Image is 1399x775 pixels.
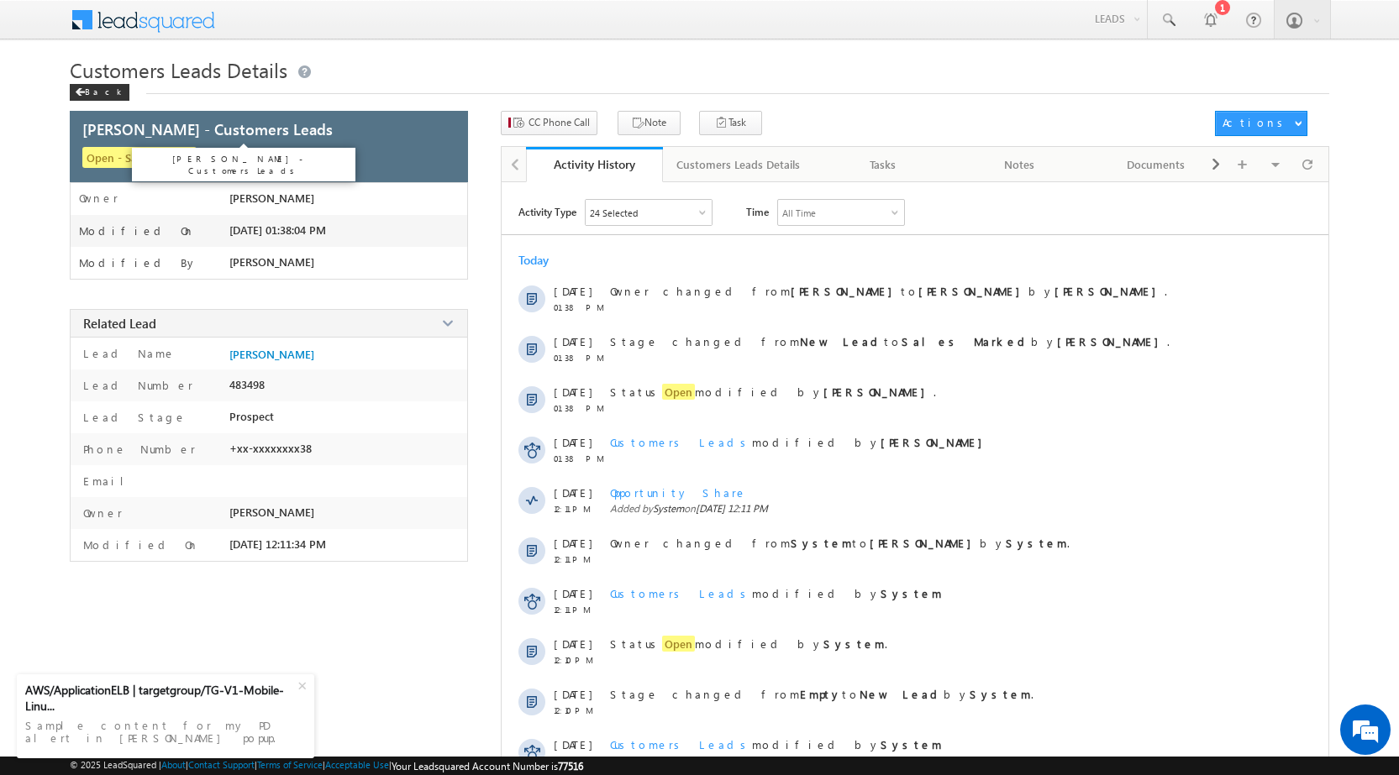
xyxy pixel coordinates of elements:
[1057,334,1167,348] strong: [PERSON_NAME]
[676,154,800,175] div: Customers Leads Details
[1102,154,1210,175] div: Documents
[653,502,684,515] span: System
[554,705,604,715] span: 12:10 PM
[699,111,762,135] button: Task
[290,670,318,699] div: +
[828,154,937,175] div: Tasks
[610,435,991,449] span: modified by
[229,505,314,519] span: [PERSON_NAME]
[746,199,769,224] span: Time
[554,554,604,564] span: 12:11 PM
[161,759,186,770] a: About
[79,191,118,205] label: Owner
[554,302,604,312] span: 01:38 PM
[79,224,195,238] label: Modified On
[229,537,326,551] span: [DATE] 12:11:34 PM
[610,687,1033,701] span: Stage changed from to by .
[554,737,592,751] span: [DATE]
[229,378,265,391] span: 483498
[902,334,1031,348] strong: Sales Marked
[952,147,1089,182] a: Notes
[554,536,592,550] span: [DATE]
[70,56,287,83] span: Customers Leads Details
[610,737,942,751] span: modified by
[188,759,255,770] a: Contact Support
[529,115,590,130] span: CC Phone Call
[554,655,604,665] span: 12:10 PM
[782,207,816,218] div: All Time
[229,191,314,205] span: [PERSON_NAME]
[82,118,333,139] span: [PERSON_NAME] - Customers Leads
[257,759,323,770] a: Terms of Service
[1223,115,1289,130] div: Actions
[791,536,852,550] strong: System
[590,207,638,218] div: 24 Selected
[70,84,129,101] div: Back
[554,605,604,615] span: 12:11 PM
[229,255,314,269] span: [PERSON_NAME]
[663,147,815,182] a: Customers Leads Details
[610,737,752,751] span: Customers Leads
[526,147,663,182] a: Activity History
[325,759,389,770] a: Acceptable Use
[518,199,576,224] span: Activity Type
[554,504,604,514] span: 12:11 PM
[554,687,592,701] span: [DATE]
[79,410,187,424] label: Lead Stage
[79,537,199,552] label: Modified On
[618,111,681,135] button: Note
[791,284,901,298] strong: [PERSON_NAME]
[586,200,712,225] div: Owner Changed,Status Changed,Stage Changed,Source Changed,Notes & 19 more..
[610,485,747,500] span: Opportunity Share
[539,156,650,172] div: Activity History
[25,714,306,750] div: Sample content for my PD alert in [PERSON_NAME] popup.
[554,586,592,600] span: [DATE]
[1055,284,1165,298] strong: [PERSON_NAME]
[1215,111,1307,136] button: Actions
[554,453,604,463] span: 01:38 PM
[970,687,1031,701] strong: System
[610,536,1070,550] span: Owner changed from to by .
[881,737,942,751] strong: System
[554,353,604,363] span: 01:38 PM
[554,284,592,298] span: [DATE]
[881,586,942,600] strong: System
[823,385,934,399] strong: [PERSON_NAME]
[610,586,752,600] span: Customers Leads
[79,442,196,456] label: Phone Number
[610,334,1170,348] span: Stage changed from to by .
[610,636,887,652] span: Status modified by .
[518,252,573,268] div: Today
[229,348,314,361] a: [PERSON_NAME]
[1006,536,1067,550] strong: System
[554,403,604,413] span: 01:38 PM
[554,485,592,500] span: [DATE]
[501,111,597,135] button: CC Phone Call
[229,223,326,237] span: [DATE] 01:38:04 PM
[79,346,176,360] label: Lead Name
[82,147,197,168] span: Open - Sales Marked
[696,502,768,515] span: [DATE] 12:11 PM
[554,435,592,449] span: [DATE]
[870,536,980,550] strong: [PERSON_NAME]
[610,435,752,449] span: Customers Leads
[965,154,1074,175] div: Notes
[610,384,936,400] span: Status modified by .
[860,687,944,701] strong: New Lead
[918,284,1028,298] strong: [PERSON_NAME]
[229,442,312,455] span: +xx-xxxxxxxx38
[823,636,885,651] strong: System
[70,759,583,772] span: © 2025 LeadSquared | | | | |
[392,760,583,772] span: Your Leadsquared Account Number is
[25,683,296,713] div: AWS/ApplicationELB | targetgroup/TG-V1-Mobile-Linu...
[83,315,156,332] span: Related Lead
[558,760,583,772] span: 77516
[554,385,592,399] span: [DATE]
[800,334,884,348] strong: New Lead
[815,147,952,182] a: Tasks
[554,334,592,348] span: [DATE]
[79,505,123,520] label: Owner
[554,636,592,651] span: [DATE]
[79,474,137,488] label: Email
